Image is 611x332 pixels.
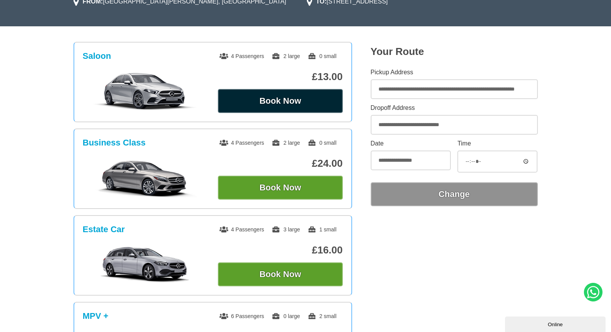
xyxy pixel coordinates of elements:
[219,226,264,233] span: 4 Passengers
[219,140,264,146] span: 4 Passengers
[371,69,538,75] label: Pickup Address
[308,140,336,146] span: 0 small
[83,51,111,61] h3: Saloon
[219,53,264,59] span: 4 Passengers
[87,159,203,197] img: Business Class
[272,53,300,59] span: 2 large
[218,71,343,83] p: £13.00
[272,226,300,233] span: 3 large
[457,140,537,147] label: Time
[308,53,336,59] span: 0 small
[218,176,343,200] button: Book Now
[371,182,538,206] button: Change
[218,244,343,256] p: £16.00
[218,262,343,286] button: Book Now
[83,311,109,321] h3: MPV +
[272,140,300,146] span: 2 large
[308,313,336,319] span: 2 small
[218,157,343,169] p: £24.00
[218,89,343,113] button: Book Now
[83,138,146,148] h3: Business Class
[505,315,607,332] iframe: chat widget
[87,72,203,111] img: Saloon
[83,224,125,234] h3: Estate Car
[371,46,538,58] h2: Your Route
[272,313,300,319] span: 0 large
[371,140,451,147] label: Date
[371,105,538,111] label: Dropoff Address
[219,313,264,319] span: 6 Passengers
[87,245,203,284] img: Estate Car
[308,226,336,233] span: 1 small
